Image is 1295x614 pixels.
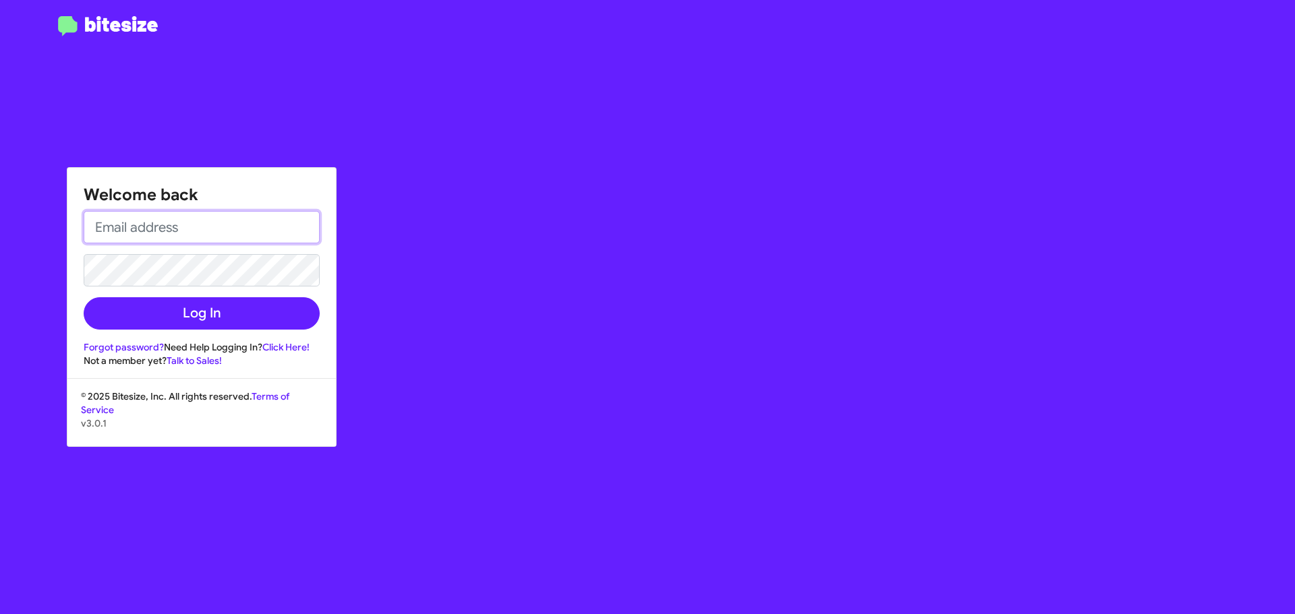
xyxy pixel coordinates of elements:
[167,355,222,367] a: Talk to Sales!
[81,417,322,430] p: v3.0.1
[84,184,320,206] h1: Welcome back
[67,390,336,446] div: © 2025 Bitesize, Inc. All rights reserved.
[84,340,320,354] div: Need Help Logging In?
[84,297,320,330] button: Log In
[84,341,164,353] a: Forgot password?
[262,341,310,353] a: Click Here!
[84,354,320,367] div: Not a member yet?
[84,211,320,243] input: Email address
